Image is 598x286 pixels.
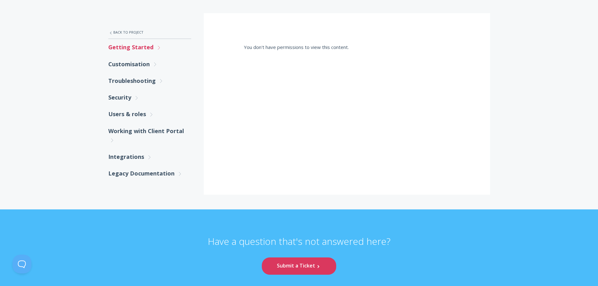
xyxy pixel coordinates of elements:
p: Have a question that's not answered here? [208,235,391,257]
iframe: Toggle Customer Support [13,255,31,273]
a: Security [108,89,191,106]
a: Customisation [108,56,191,73]
div: You don't have permissions to view this content. [204,13,490,195]
a: Users & roles [108,106,191,122]
a: Back to Project [108,26,191,39]
a: Getting Started [108,39,191,56]
a: Submit a Ticket [262,257,336,275]
a: Integrations [108,148,191,165]
a: Troubleshooting [108,73,191,89]
a: Working with Client Portal [108,123,191,149]
a: Legacy Documentation [108,165,191,182]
